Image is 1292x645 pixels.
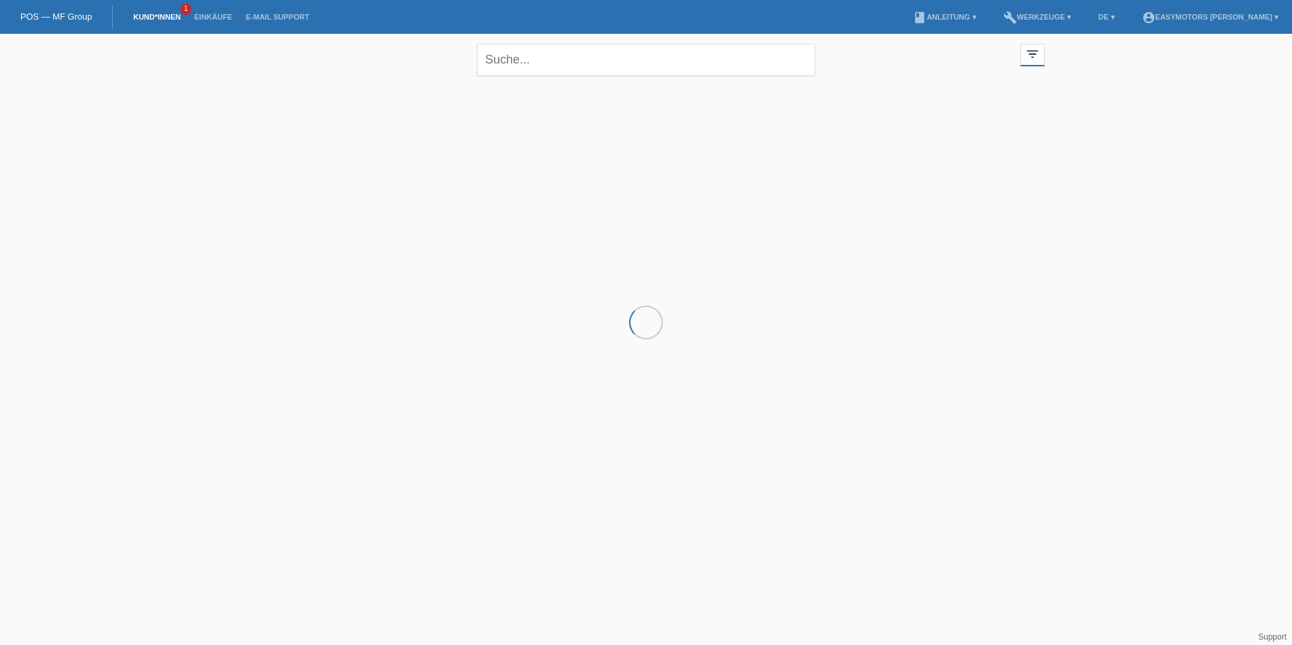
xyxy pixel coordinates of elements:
a: bookAnleitung ▾ [906,13,983,21]
i: book [913,11,926,24]
a: POS — MF Group [20,11,92,22]
a: DE ▾ [1091,13,1121,21]
span: 1 [180,3,191,15]
input: Suche... [477,44,815,76]
a: account_circleEasymotors [PERSON_NAME] ▾ [1135,13,1285,21]
i: build [1003,11,1017,24]
a: Einkäufe [187,13,239,21]
i: filter_list [1025,47,1040,62]
a: Support [1258,632,1287,642]
a: buildWerkzeuge ▾ [997,13,1078,21]
i: account_circle [1142,11,1156,24]
a: E-Mail Support [239,13,316,21]
a: Kund*innen [126,13,187,21]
